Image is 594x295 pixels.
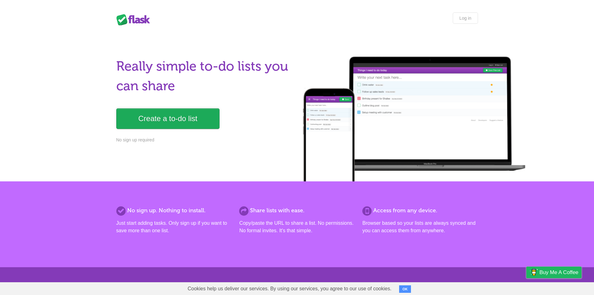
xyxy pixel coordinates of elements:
[116,108,220,129] a: Create a to-do list
[116,14,154,25] div: Flask Lists
[362,219,478,234] p: Browser based so your lists are always synced and you can access them from anywhere.
[526,267,582,278] a: Buy me a coffee
[116,137,293,143] p: No sign up required
[239,219,355,234] p: Copy/paste the URL to share a list. No permissions. No formal invites. It's that simple.
[239,206,355,215] h2: Share lists with ease.
[529,267,538,278] img: Buy me a coffee
[116,206,232,215] h2: No sign up. Nothing to install.
[181,283,398,295] span: Cookies help us deliver our services. By using our services, you agree to our use of cookies.
[539,267,578,278] span: Buy me a coffee
[399,285,411,293] button: OK
[116,57,293,96] h1: Really simple to-do lists you can share
[453,12,478,24] a: Log in
[362,206,478,215] h2: Access from any device.
[116,219,232,234] p: Just start adding tasks. Only sign up if you want to save more than one list.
